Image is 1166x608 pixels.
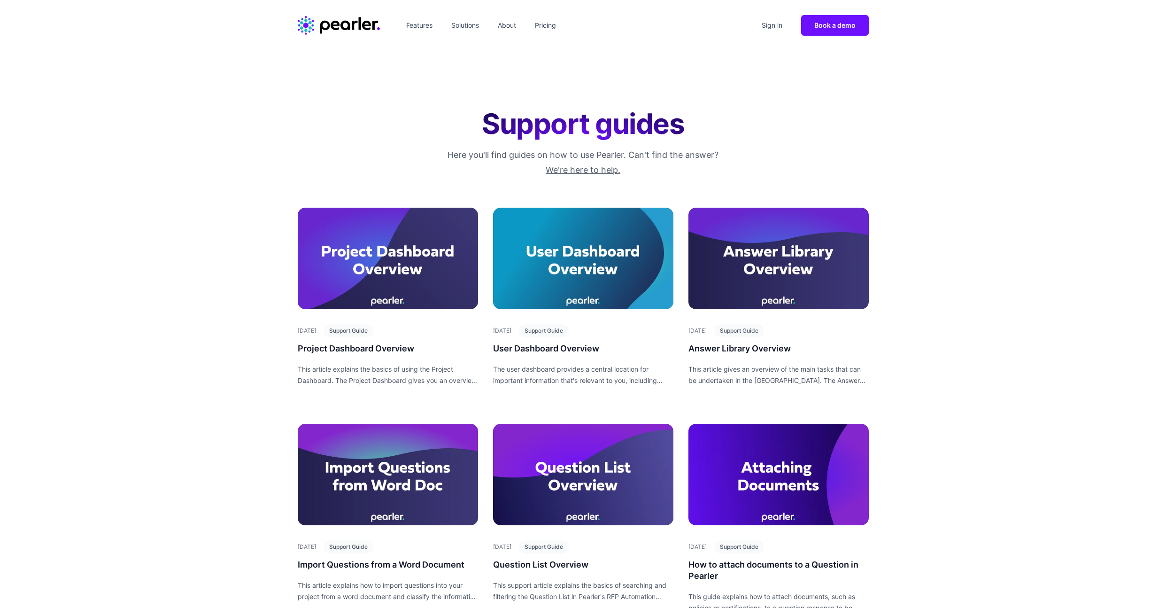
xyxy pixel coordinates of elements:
a: Book a demo [801,15,869,36]
a: About [494,18,520,33]
a: Features [402,18,436,33]
time: [DATE] [298,543,316,551]
span: Import Questions from a Word Document [298,560,464,569]
span: Project Dashboard Overview [298,343,414,353]
a: We're here to help. [546,165,620,175]
a: Solutions [448,18,483,33]
a: This article explains the basics of using the Project Dashboard. The Project Dashboard gives you ... [298,208,478,386]
span: Answer Library Overview [688,343,791,353]
span: Question List Overview [493,560,588,569]
time: [DATE] [493,327,511,335]
span: Support Guide [324,324,373,337]
p: Here you'll find guides on how to use Pearler. Can't find the answer? [433,148,734,178]
a: The user dashboard provides a central location for important information that's relevant to you, ... [493,208,673,386]
span: Support Guide [324,540,373,553]
span: Support Guide [714,540,764,553]
h1: Support guides [433,107,734,140]
span: Book a demo [814,21,856,29]
time: [DATE] [493,543,511,551]
span: Support Guide [519,540,569,553]
span: Support Guide [519,324,569,337]
span: How to attach documents to a Question in Pearler [688,560,858,581]
time: [DATE] [688,327,707,335]
a: Pricing [531,18,560,33]
a: Home [298,16,380,35]
span: Support Guide [714,324,764,337]
time: [DATE] [688,543,707,551]
span: User Dashboard Overview [493,343,599,353]
time: [DATE] [298,327,316,335]
a: This article gives an overview of the main tasks that can be undertaken in the Answer Library. Th... [688,208,869,386]
a: Sign in [758,18,786,33]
